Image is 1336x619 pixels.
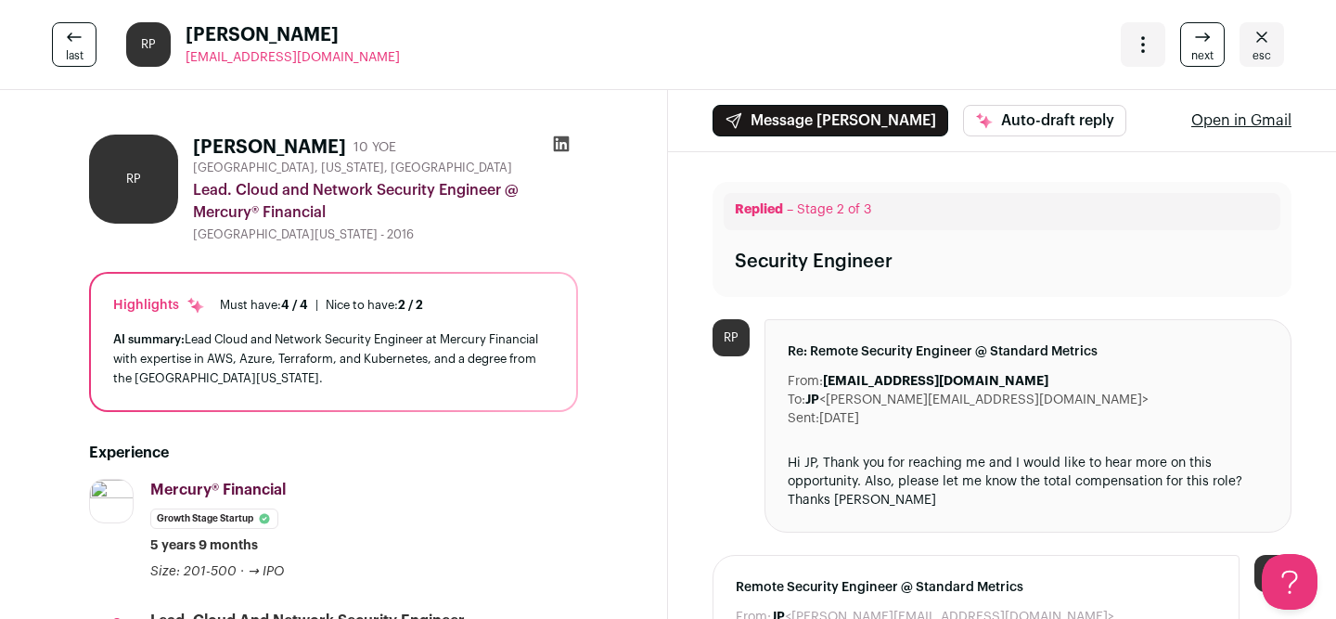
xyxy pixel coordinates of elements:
div: Lead. Cloud and Network Security Engineer @ Mercury® Financial [193,179,578,224]
div: Highlights [113,296,205,315]
div: Hi JP, Thank you for reaching me and I would like to hear more on this opportunity. Also, please ... [788,454,1268,509]
div: Security Engineer [735,249,893,275]
span: · [240,562,244,581]
div: RP [126,22,171,67]
span: AI summary: [113,333,185,345]
span: Replied [735,203,783,216]
span: Mercury® Financial [150,483,286,497]
div: [GEOGRAPHIC_DATA][US_STATE] - 2016 [193,227,578,242]
div: Must have: [220,298,308,313]
div: RP [89,135,178,224]
span: Remote Security Engineer @ Standard Metrics [736,578,1216,597]
img: 1deddb89a1ab602444c760de7313fde018a535f306b33fd216a6fe102ffc5ce5.svg [90,480,133,522]
h1: [PERSON_NAME] [193,135,346,161]
span: esc [1252,48,1271,63]
span: 2 / 2 [398,299,423,311]
dd: <[PERSON_NAME][EMAIL_ADDRESS][DOMAIN_NAME]> [805,391,1149,409]
dt: From: [788,372,823,391]
span: → IPO [248,565,284,578]
h2: Experience [89,442,578,464]
span: Re: Remote Security Engineer @ Standard Metrics [788,342,1268,361]
button: Message [PERSON_NAME] [713,105,948,136]
span: next [1191,48,1214,63]
span: – [787,203,793,216]
span: [PERSON_NAME] [186,22,400,48]
dt: To: [788,391,805,409]
button: Auto-draft reply [963,105,1126,136]
dt: Sent: [788,409,819,428]
a: last [52,22,96,67]
a: Close [1240,22,1284,67]
span: 4 / 4 [281,299,308,311]
div: JP [1254,555,1291,592]
b: [EMAIL_ADDRESS][DOMAIN_NAME] [823,375,1048,388]
div: RP [713,319,750,356]
span: [EMAIL_ADDRESS][DOMAIN_NAME] [186,51,400,64]
span: [GEOGRAPHIC_DATA], [US_STATE], [GEOGRAPHIC_DATA] [193,161,512,175]
li: Growth Stage Startup [150,509,278,529]
span: Stage 2 of 3 [797,203,871,216]
span: Size: 201-500 [150,565,237,578]
button: Open dropdown [1121,22,1165,67]
ul: | [220,298,423,313]
div: Lead Cloud and Network Security Engineer at Mercury Financial with expertise in AWS, Azure, Terra... [113,329,554,388]
span: last [66,48,83,63]
a: [EMAIL_ADDRESS][DOMAIN_NAME] [186,48,400,67]
dd: [DATE] [819,409,859,428]
div: 10 YOE [353,138,396,157]
span: 5 years 9 months [150,536,258,555]
a: next [1180,22,1225,67]
div: Nice to have: [326,298,423,313]
iframe: Help Scout Beacon - Open [1262,554,1317,610]
a: Open in Gmail [1191,110,1291,132]
b: JP [805,393,819,406]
